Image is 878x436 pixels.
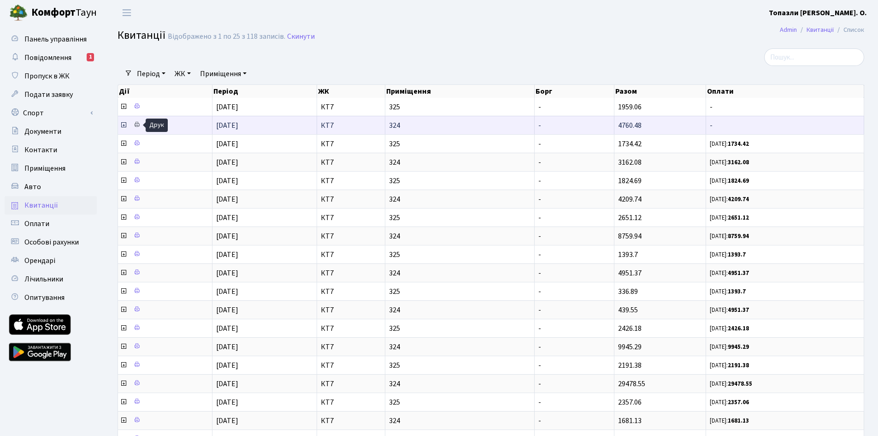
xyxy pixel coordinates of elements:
span: - [710,122,860,129]
div: Відображено з 1 по 25 з 118 записів. [168,32,285,41]
span: Авто [24,182,41,192]
span: КТ7 [321,380,381,388]
span: 324 [389,306,530,314]
b: 2357.06 [728,398,749,406]
small: [DATE]: [710,251,746,259]
span: 1959.06 [618,102,642,112]
span: 2426.18 [618,323,642,334]
span: [DATE] [216,360,238,370]
span: 1734.42 [618,139,642,149]
span: КТ7 [321,306,381,314]
div: Друк [146,119,168,132]
span: КТ7 [321,103,381,111]
small: [DATE]: [710,269,749,277]
span: [DATE] [216,194,238,204]
li: Список [834,25,864,35]
a: Приміщення [5,159,97,178]
span: КТ7 [321,269,381,277]
span: КТ7 [321,343,381,351]
span: 1824.69 [618,176,642,186]
span: Таун [31,5,97,21]
span: 29478.55 [618,379,645,389]
span: 1393.7 [618,250,638,260]
small: [DATE]: [710,380,752,388]
span: 324 [389,159,530,166]
span: Контакти [24,145,57,155]
span: КТ7 [321,288,381,295]
span: [DATE] [216,287,238,297]
th: Дії [118,85,212,98]
span: 325 [389,325,530,332]
span: Повідомлення [24,53,71,63]
span: 2191.38 [618,360,642,370]
b: 8759.94 [728,232,749,240]
span: - [538,305,541,315]
span: Приміщення [24,163,65,173]
span: - [538,287,541,297]
span: КТ7 [321,417,381,424]
b: 4951.37 [728,306,749,314]
span: [DATE] [216,416,238,426]
span: КТ7 [321,214,381,221]
a: Період [133,66,169,82]
span: [DATE] [216,268,238,278]
span: [DATE] [216,176,238,186]
span: КТ7 [321,251,381,258]
span: - [538,379,541,389]
span: [DATE] [216,379,238,389]
span: - [538,397,541,407]
span: [DATE] [216,305,238,315]
th: ЖК [317,85,385,98]
span: 9945.29 [618,342,642,352]
span: [DATE] [216,102,238,112]
a: Admin [780,25,797,35]
button: Переключити навігацію [115,5,138,20]
span: 336.89 [618,287,638,297]
b: 1734.42 [728,140,749,148]
b: 2191.38 [728,361,749,370]
span: 324 [389,233,530,240]
span: - [538,194,541,204]
small: [DATE]: [710,158,749,167]
a: Лічильники [5,270,97,288]
span: 4760.48 [618,120,642,131]
a: Оплати [5,215,97,233]
b: 4209.74 [728,195,749,203]
a: Топазли [PERSON_NAME]. О. [769,7,867,18]
span: 325 [389,214,530,221]
small: [DATE]: [710,287,746,296]
span: Пропуск в ЖК [24,71,70,81]
b: 1393.7 [728,251,746,259]
span: 439.55 [618,305,638,315]
span: - [538,360,541,370]
span: 324 [389,269,530,277]
span: Квитанції [118,27,165,43]
b: Комфорт [31,5,76,20]
b: 9945.29 [728,343,749,351]
small: [DATE]: [710,361,749,370]
b: 1681.13 [728,417,749,425]
span: Квитанції [24,200,58,210]
span: 325 [389,288,530,295]
a: Подати заявку [5,85,97,104]
div: 1 [87,53,94,61]
a: Панель управління [5,30,97,48]
span: - [538,231,541,241]
span: [DATE] [216,120,238,131]
a: Спорт [5,104,97,122]
span: - [538,176,541,186]
small: [DATE]: [710,140,749,148]
span: Опитування [24,293,65,303]
span: Панель управління [24,34,87,44]
span: - [538,213,541,223]
span: - [538,157,541,167]
span: [DATE] [216,397,238,407]
span: 325 [389,140,530,148]
span: [DATE] [216,250,238,260]
span: [DATE] [216,342,238,352]
b: 1824.69 [728,177,749,185]
a: Пропуск в ЖК [5,67,97,85]
span: КТ7 [321,325,381,332]
th: Разом [614,85,706,98]
span: КТ7 [321,362,381,369]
